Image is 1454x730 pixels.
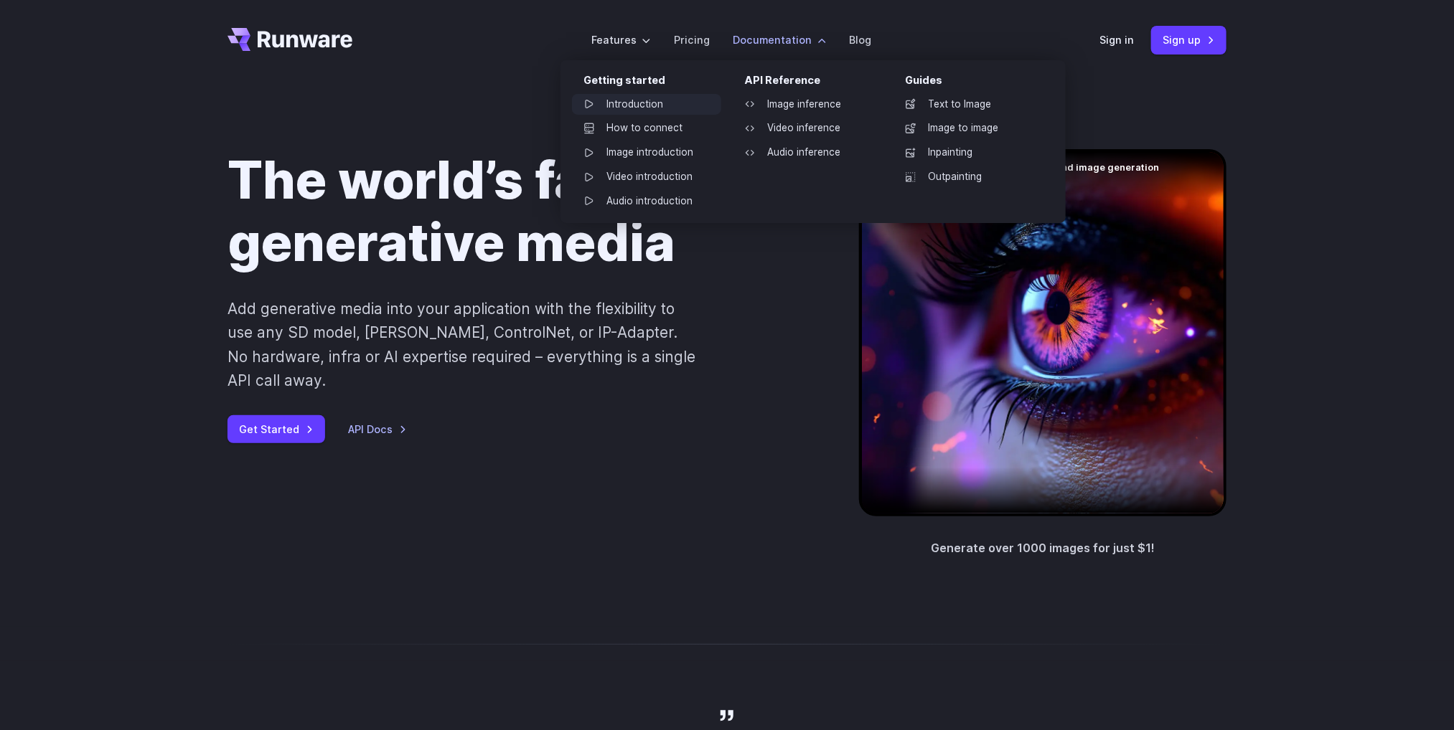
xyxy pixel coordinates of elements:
[893,142,1043,163] a: Inpainting
[348,421,407,437] a: API Docs
[228,149,813,274] h1: The world’s fastest generative media
[572,191,721,212] a: Audio introduction
[572,166,721,188] a: Video introduction
[893,94,1043,115] a: Text to Image
[744,72,882,94] div: API Reference
[733,94,882,115] a: Image inference
[572,118,721,139] a: How to connect
[849,32,871,48] a: Blog
[591,32,651,48] label: Features
[572,94,721,115] a: Introduction
[228,28,352,51] a: Go to /
[931,539,1155,558] p: Generate over 1000 images for just $1!
[1099,32,1134,48] a: Sign in
[733,32,826,48] label: Documentation
[228,297,696,392] p: Add generative media into your application with the flexibility to use any SD model, [PERSON_NAME...
[905,72,1043,94] div: Guides
[583,72,721,94] div: Getting started
[1151,26,1226,54] a: Sign up
[733,142,882,163] a: Audio inference
[572,142,721,163] a: Image introduction
[893,166,1043,188] a: Outpainting
[674,32,710,48] a: Pricing
[228,415,325,443] a: Get Started
[733,118,882,139] a: Video inference
[893,118,1043,139] a: Image to image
